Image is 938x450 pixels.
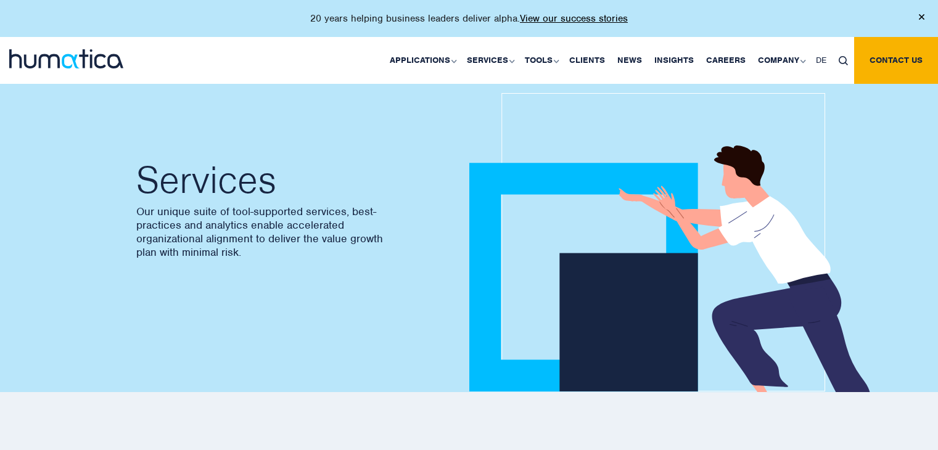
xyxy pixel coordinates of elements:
[136,162,457,198] h2: Services
[310,12,628,25] p: 20 years helping business leaders deliver alpha.
[752,37,810,84] a: Company
[461,37,519,84] a: Services
[563,37,611,84] a: Clients
[854,37,938,84] a: Contact us
[816,55,826,65] span: DE
[469,93,895,392] img: about_banner1
[9,49,123,68] img: logo
[700,37,752,84] a: Careers
[611,37,648,84] a: News
[519,37,563,84] a: Tools
[810,37,833,84] a: DE
[648,37,700,84] a: Insights
[384,37,461,84] a: Applications
[136,205,457,259] p: Our unique suite of tool-supported services, best-practices and analytics enable accelerated orga...
[520,12,628,25] a: View our success stories
[839,56,848,65] img: search_icon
